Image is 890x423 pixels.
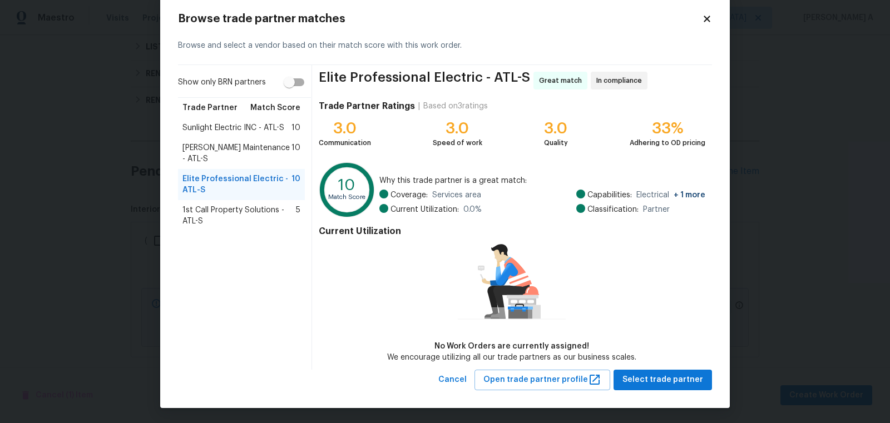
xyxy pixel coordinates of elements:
[338,177,355,193] text: 10
[544,137,568,148] div: Quality
[291,122,300,133] span: 10
[387,352,636,363] div: We encourage utilizing all our trade partners as our business scales.
[438,373,467,387] span: Cancel
[432,190,481,201] span: Services area
[379,175,705,186] span: Why this trade partner is a great match:
[539,75,586,86] span: Great match
[636,190,705,201] span: Electrical
[296,205,300,227] span: 5
[319,101,415,112] h4: Trade Partner Ratings
[319,72,530,89] span: Elite Professional Electric - ATL-S
[596,75,646,86] span: In compliance
[415,101,423,112] div: |
[630,137,705,148] div: Adhering to OD pricing
[178,13,702,24] h2: Browse trade partner matches
[250,102,300,113] span: Match Score
[483,373,601,387] span: Open trade partner profile
[614,370,712,390] button: Select trade partner
[630,123,705,134] div: 33%
[390,204,459,215] span: Current Utilization:
[390,190,428,201] span: Coverage:
[434,370,471,390] button: Cancel
[319,137,371,148] div: Communication
[463,204,482,215] span: 0.0 %
[328,194,365,200] text: Match Score
[182,142,291,165] span: [PERSON_NAME] Maintenance - ATL-S
[178,27,712,65] div: Browse and select a vendor based on their match score with this work order.
[182,122,284,133] span: Sunlight Electric INC - ATL-S
[423,101,488,112] div: Based on 3 ratings
[291,142,300,165] span: 10
[587,190,632,201] span: Capabilities:
[433,137,482,148] div: Speed of work
[587,204,639,215] span: Classification:
[674,191,705,199] span: + 1 more
[319,123,371,134] div: 3.0
[182,205,296,227] span: 1st Call Property Solutions - ATL-S
[643,204,670,215] span: Partner
[622,373,703,387] span: Select trade partner
[291,173,300,196] span: 10
[178,77,266,88] span: Show only BRN partners
[474,370,610,390] button: Open trade partner profile
[433,123,482,134] div: 3.0
[182,102,238,113] span: Trade Partner
[319,226,705,237] h4: Current Utilization
[544,123,568,134] div: 3.0
[387,341,636,352] div: No Work Orders are currently assigned!
[182,173,291,196] span: Elite Professional Electric - ATL-S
